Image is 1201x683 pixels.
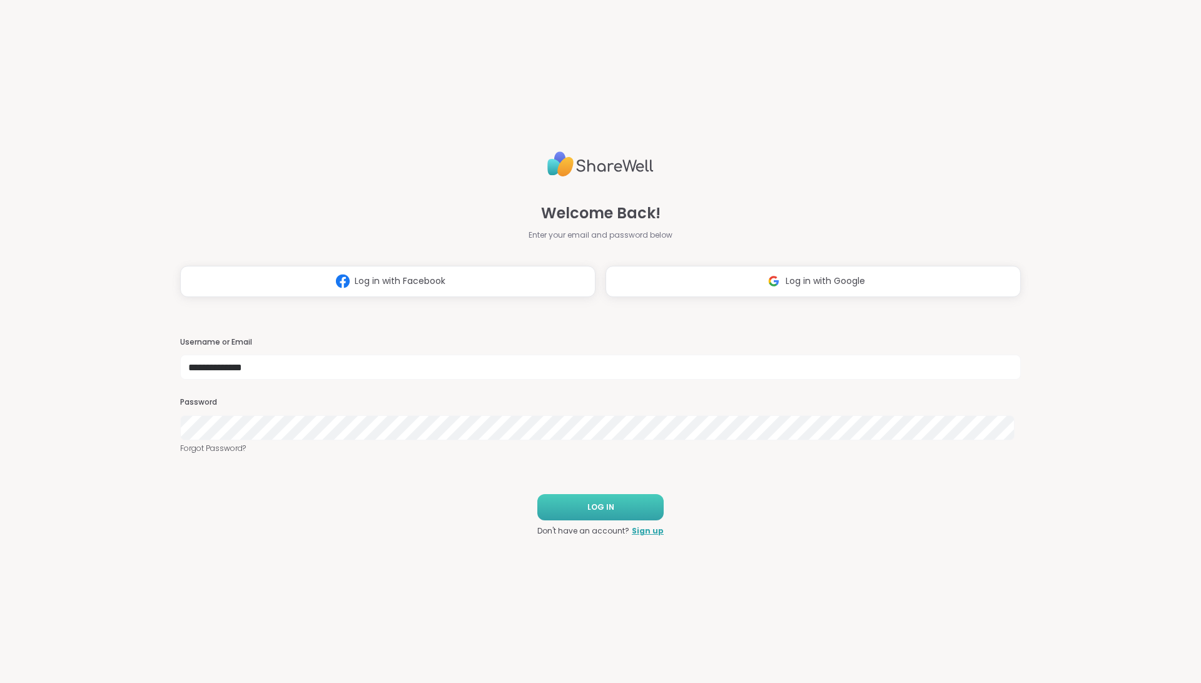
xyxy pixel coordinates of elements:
img: ShareWell Logomark [331,270,355,293]
a: Forgot Password? [180,443,1021,454]
h3: Username or Email [180,337,1021,348]
span: Enter your email and password below [529,230,672,241]
span: Log in with Facebook [355,275,445,288]
button: Log in with Facebook [180,266,595,297]
span: LOG IN [587,502,614,513]
span: Log in with Google [786,275,865,288]
button: LOG IN [537,494,664,520]
h3: Password [180,397,1021,408]
span: Don't have an account? [537,525,629,537]
a: Sign up [632,525,664,537]
button: Log in with Google [606,266,1021,297]
img: ShareWell Logo [547,146,654,182]
span: Welcome Back! [541,202,661,225]
img: ShareWell Logomark [762,270,786,293]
